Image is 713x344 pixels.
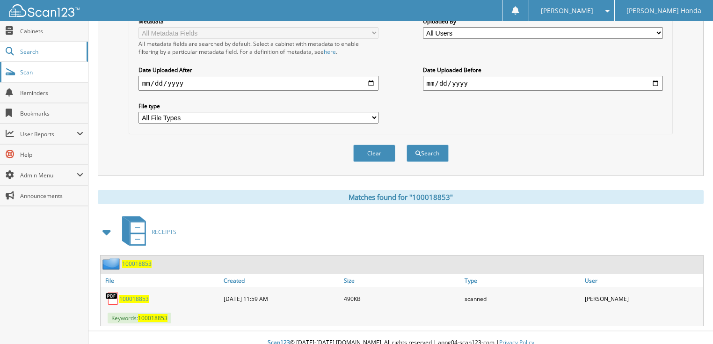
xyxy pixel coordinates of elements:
span: Search [20,48,82,56]
span: Bookmarks [20,110,83,117]
iframe: Chat Widget [666,299,713,344]
input: start [138,76,379,91]
span: [PERSON_NAME] [541,8,593,14]
span: Help [20,151,83,159]
div: scanned [462,289,583,308]
span: Announcements [20,192,83,200]
span: RECEIPTS [152,228,176,236]
label: File type [138,102,379,110]
span: Keywords: [108,313,171,323]
a: here [324,48,336,56]
span: [PERSON_NAME] Honda [626,8,701,14]
a: Type [462,274,583,287]
a: 100018853 [119,295,149,303]
span: Admin Menu [20,171,77,179]
div: [DATE] 11:59 AM [221,289,342,308]
span: Scan [20,68,83,76]
a: File [101,274,221,287]
button: Search [407,145,449,162]
span: User Reports [20,130,77,138]
a: User [582,274,703,287]
label: Metadata [138,17,379,25]
span: Reminders [20,89,83,97]
a: 100018853 [122,260,152,268]
div: [PERSON_NAME] [582,289,703,308]
span: Cabinets [20,27,83,35]
label: Date Uploaded Before [423,66,663,74]
img: PDF.png [105,292,119,306]
input: end [423,76,663,91]
label: Date Uploaded After [138,66,379,74]
img: folder2.png [102,258,122,270]
span: 100018853 [138,314,167,322]
label: Uploaded By [423,17,663,25]
a: Size [342,274,462,287]
div: All metadata fields are searched by default. Select a cabinet with metadata to enable filtering b... [138,40,379,56]
div: Matches found for "100018853" [98,190,704,204]
a: Created [221,274,342,287]
a: RECEIPTS [116,213,176,250]
img: scan123-logo-white.svg [9,4,80,17]
div: 490KB [342,289,462,308]
button: Clear [353,145,395,162]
